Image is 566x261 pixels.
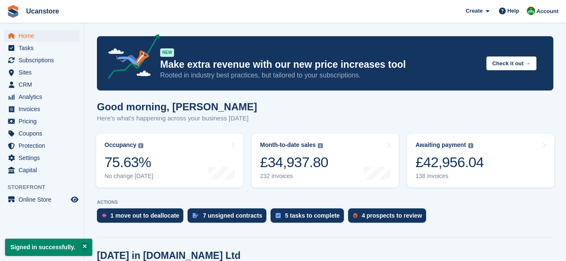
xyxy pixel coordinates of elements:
[4,115,80,127] a: menu
[97,101,257,112] h1: Good morning, [PERSON_NAME]
[19,42,69,54] span: Tasks
[101,34,160,82] img: price-adjustments-announcement-icon-8257ccfd72463d97f412b2fc003d46551f7dbcb40ab6d574587a9cd5c0d94...
[105,141,136,149] div: Occupancy
[271,208,348,227] a: 5 tasks to complete
[5,239,92,256] p: Signed in successfully.
[105,154,153,171] div: 75.63%
[4,42,80,54] a: menu
[19,79,69,91] span: CRM
[4,140,80,152] a: menu
[138,143,143,148] img: icon-info-grey-7440780725fd019a000dd9b08b2336e03edf1995a4989e88bcd33f0948082b44.svg
[416,173,484,180] div: 138 invoices
[276,213,281,218] img: task-75834270c22a3079a89374b754ae025e5fb1db73e45f91037f5363f120a921f8.svg
[252,134,399,187] a: Month-to-date sales £34,937.80 232 invoices
[203,212,262,219] div: 7 unsigned contracts
[348,208,430,227] a: 4 prospects to review
[4,79,80,91] a: menu
[97,114,257,123] p: Here's what's happening across your business [DATE]
[7,5,19,18] img: stora-icon-8386f47178a22dfd0bd8f6a31ec36ba5ce8667c1dd55bd0f319d3a0aa187defe.svg
[97,208,188,227] a: 1 move out to deallocate
[260,141,316,149] div: Month-to-date sales
[19,91,69,103] span: Analytics
[468,143,473,148] img: icon-info-grey-7440780725fd019a000dd9b08b2336e03edf1995a4989e88bcd33f0948082b44.svg
[19,54,69,66] span: Subscriptions
[466,7,483,15] span: Create
[353,213,357,218] img: prospect-51fa495bee0391a8d652442698ab0144808aea92771e9ea1ae160a38d050c398.svg
[19,194,69,205] span: Online Store
[23,4,62,18] a: Ucanstore
[416,154,484,171] div: £42,956.04
[193,213,199,218] img: contract_signature_icon-13c848040528278c33f63329250d36e43548de30e8caae1d1a13099fd9432cc5.svg
[8,183,84,192] span: Storefront
[260,154,328,171] div: £34,937.80
[160,59,480,71] p: Make extra revenue with our new price increases tool
[19,128,69,139] span: Coupons
[19,103,69,115] span: Invoices
[70,194,80,205] a: Preview store
[19,140,69,152] span: Protection
[19,152,69,164] span: Settings
[285,212,340,219] div: 5 tasks to complete
[97,200,553,205] p: ACTIONS
[4,67,80,78] a: menu
[19,164,69,176] span: Capital
[527,7,535,15] img: Leanne Tythcott
[4,103,80,115] a: menu
[486,56,536,70] button: Check it out →
[407,134,554,187] a: Awaiting payment £42,956.04 138 invoices
[536,7,558,16] span: Account
[19,67,69,78] span: Sites
[4,91,80,103] a: menu
[19,30,69,42] span: Home
[4,30,80,42] a: menu
[416,141,466,149] div: Awaiting payment
[188,208,271,227] a: 7 unsigned contracts
[507,7,519,15] span: Help
[110,212,179,219] div: 1 move out to deallocate
[102,213,106,218] img: move_outs_to_deallocate_icon-f764333ba52eb49d3ac5e1228854f67142a1ed5810a6f6cc68b1a99e826820c5.svg
[4,164,80,176] a: menu
[4,54,80,66] a: menu
[260,173,328,180] div: 232 invoices
[4,194,80,205] a: menu
[318,143,323,148] img: icon-info-grey-7440780725fd019a000dd9b08b2336e03edf1995a4989e88bcd33f0948082b44.svg
[19,115,69,127] span: Pricing
[4,128,80,139] a: menu
[160,71,480,80] p: Rooted in industry best practices, but tailored to your subscriptions.
[105,173,153,180] div: No change [DATE]
[4,152,80,164] a: menu
[160,48,174,57] div: NEW
[362,212,422,219] div: 4 prospects to review
[96,134,243,187] a: Occupancy 75.63% No change [DATE]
